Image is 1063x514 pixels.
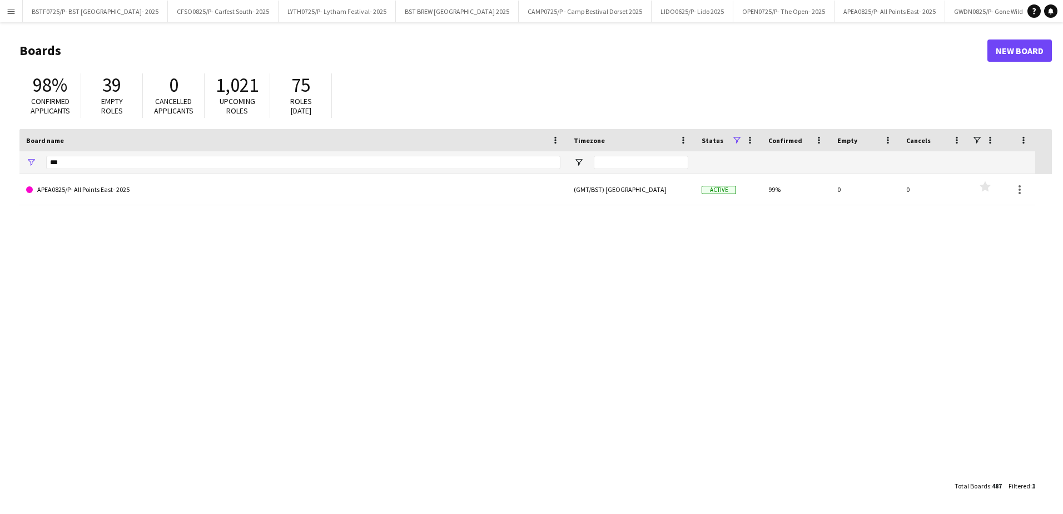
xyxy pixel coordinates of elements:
div: 0 [831,174,900,205]
span: Status [702,136,723,145]
span: Board name [26,136,64,145]
button: LIDO0625/P- Lido 2025 [652,1,733,22]
button: OPEN0725/P- The Open- 2025 [733,1,834,22]
button: CAMP0725/P - Camp Bestival Dorset 2025 [519,1,652,22]
div: (GMT/BST) [GEOGRAPHIC_DATA] [567,174,695,205]
button: APEA0825/P- All Points East- 2025 [834,1,945,22]
span: Roles [DATE] [290,96,312,116]
span: 98% [33,73,67,97]
div: : [1009,475,1035,497]
span: Active [702,186,736,194]
span: 1 [1032,482,1035,490]
a: APEA0825/P- All Points East- 2025 [26,174,560,205]
span: Cancelled applicants [154,96,193,116]
span: Empty roles [101,96,123,116]
div: : [955,475,1002,497]
span: Total Boards [955,482,990,490]
button: CFSO0825/P- Carfest South- 2025 [168,1,279,22]
span: Confirmed applicants [31,96,70,116]
span: Empty [837,136,857,145]
button: Open Filter Menu [574,157,584,167]
h1: Boards [19,42,987,59]
div: 0 [900,174,968,205]
span: Timezone [574,136,605,145]
span: 0 [169,73,178,97]
a: New Board [987,39,1052,62]
span: 1,021 [216,73,259,97]
div: 99% [762,174,831,205]
span: 487 [992,482,1002,490]
input: Timezone Filter Input [594,156,688,169]
button: Open Filter Menu [26,157,36,167]
input: Board name Filter Input [46,156,560,169]
button: BST BREW [GEOGRAPHIC_DATA] 2025 [396,1,519,22]
span: Cancels [906,136,931,145]
button: LYTH0725/P- Lytham Festival- 2025 [279,1,396,22]
span: Upcoming roles [220,96,255,116]
button: BSTF0725/P- BST [GEOGRAPHIC_DATA]- 2025 [23,1,168,22]
span: 39 [102,73,121,97]
span: Confirmed [768,136,802,145]
span: Filtered [1009,482,1030,490]
span: 75 [291,73,310,97]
